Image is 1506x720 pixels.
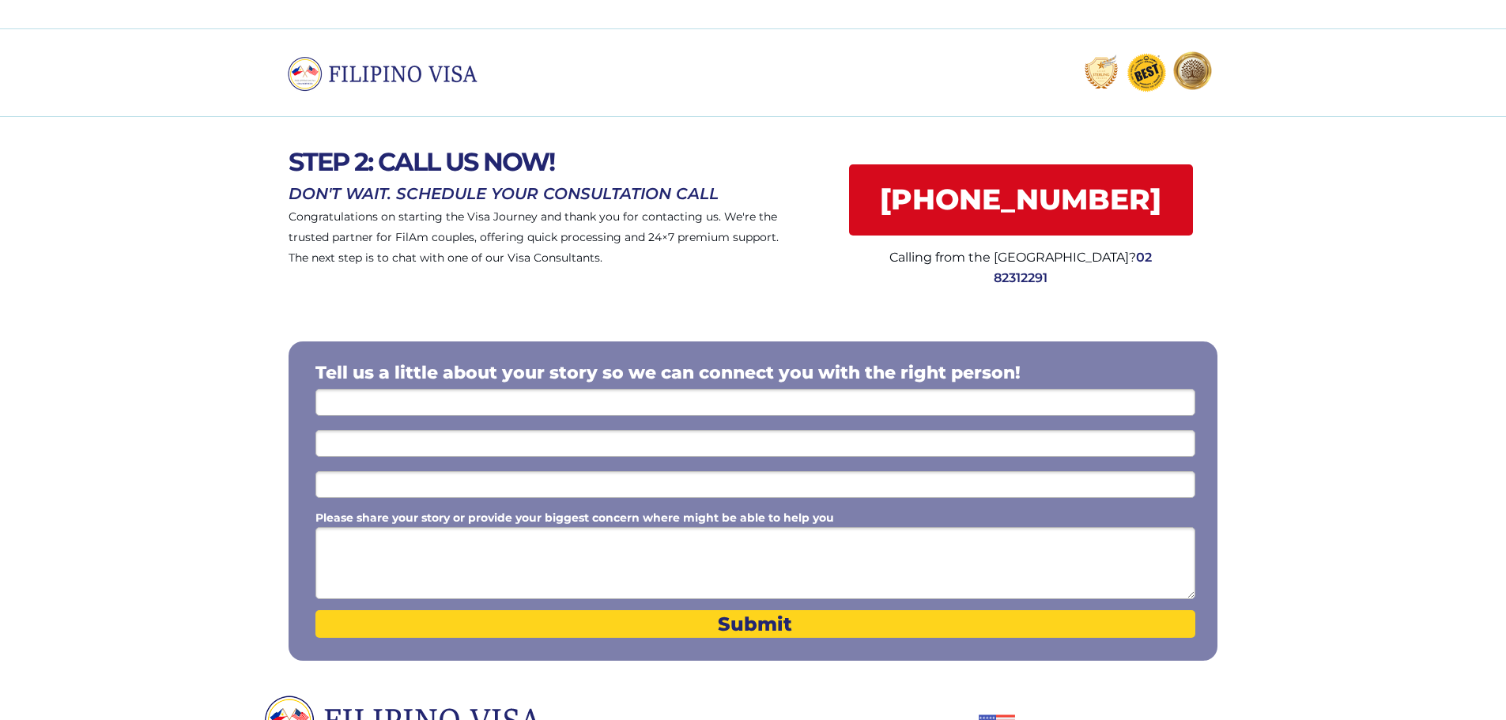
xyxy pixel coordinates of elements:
[315,511,834,525] span: Please share your story or provide your biggest concern where might be able to help you
[889,250,1136,265] span: Calling from the [GEOGRAPHIC_DATA]?
[315,613,1195,635] span: Submit
[315,362,1021,383] span: Tell us a little about your story so we can connect you with the right person!
[315,610,1195,638] button: Submit
[849,183,1193,217] span: [PHONE_NUMBER]
[289,184,719,203] span: DON'T WAIT. SCHEDULE YOUR CONSULTATION CALL
[849,164,1193,236] a: [PHONE_NUMBER]
[289,209,779,265] span: Congratulations on starting the Visa Journey and thank you for contacting us. We're the trusted p...
[289,146,554,177] span: STEP 2: CALL US NOW!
